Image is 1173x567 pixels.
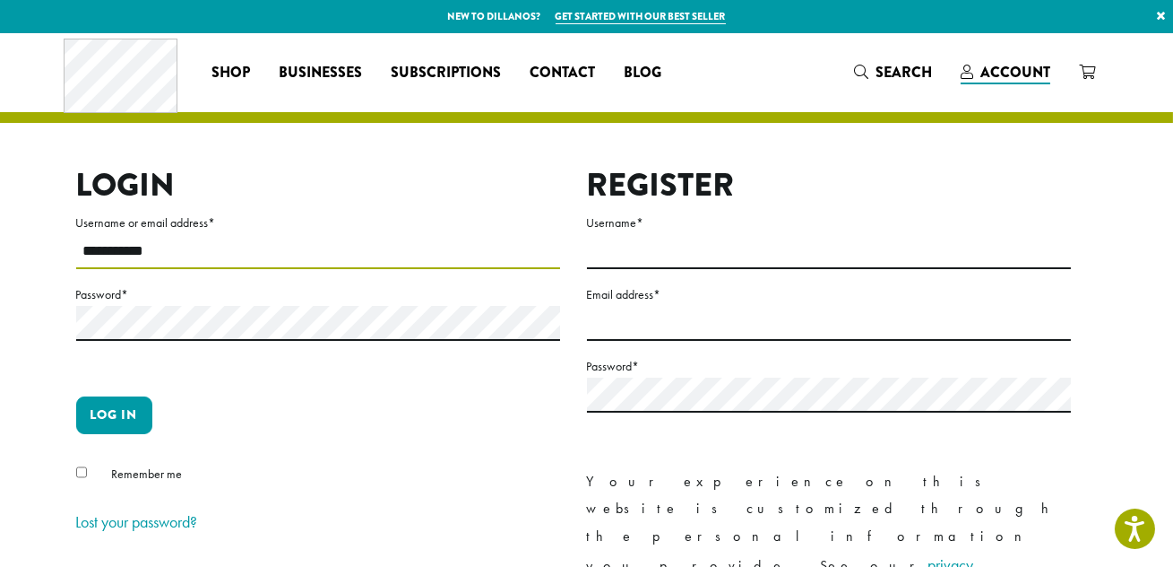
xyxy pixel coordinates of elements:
[587,212,1071,234] label: Username
[980,62,1050,83] span: Account
[840,57,946,87] a: Search
[76,397,152,434] button: Log in
[76,511,198,532] a: Lost your password?
[76,166,560,205] h2: Login
[211,62,250,84] span: Shop
[391,62,501,84] span: Subscriptions
[587,283,1071,306] label: Email address
[587,166,1071,205] h2: Register
[556,9,726,24] a: Get started with our best seller
[587,355,1071,378] label: Password
[530,62,595,84] span: Contact
[76,212,560,234] label: Username or email address
[197,58,264,87] a: Shop
[111,466,182,482] span: Remember me
[76,283,560,306] label: Password
[624,62,661,84] span: Blog
[279,62,362,84] span: Businesses
[875,62,932,83] span: Search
